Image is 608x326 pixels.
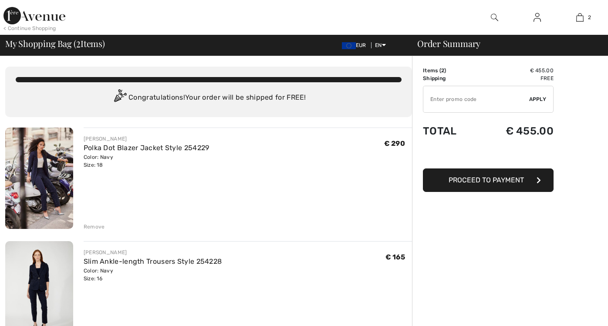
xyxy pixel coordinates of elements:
[342,42,370,48] span: EUR
[385,253,405,261] span: € 165
[423,146,554,165] iframe: PayPal
[477,116,554,146] td: € 455.00
[16,89,402,107] div: Congratulations! Your order will be shipped for FREE!
[588,13,591,21] span: 2
[84,223,105,231] div: Remove
[576,12,584,23] img: My Bag
[423,116,477,146] td: Total
[384,139,405,148] span: € 290
[3,24,56,32] div: < Continue Shopping
[342,42,356,49] img: Euro
[529,95,547,103] span: Apply
[111,89,128,107] img: Congratulation2.svg
[375,42,386,48] span: EN
[449,176,524,184] span: Proceed to Payment
[84,153,209,169] div: Color: Navy Size: 18
[423,67,477,74] td: Items ( )
[84,135,209,143] div: [PERSON_NAME]
[477,67,554,74] td: € 455.00
[407,39,603,48] div: Order Summary
[3,7,65,24] img: 1ère Avenue
[423,168,554,192] button: Proceed to Payment
[84,257,222,266] a: Slim Ankle-length Trousers Style 254228
[534,12,541,23] img: My Info
[491,12,498,23] img: search the website
[423,86,529,112] input: Promo code
[76,37,81,48] span: 2
[423,74,477,82] td: Shipping
[84,267,222,282] div: Color: Navy Size: 16
[477,74,554,82] td: Free
[84,249,222,256] div: [PERSON_NAME]
[559,12,601,23] a: 2
[5,128,73,229] img: Polka Dot Blazer Jacket Style 254229
[84,144,209,152] a: Polka Dot Blazer Jacket Style 254229
[441,67,444,74] span: 2
[5,39,105,48] span: My Shopping Bag ( Items)
[527,12,548,23] a: Sign In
